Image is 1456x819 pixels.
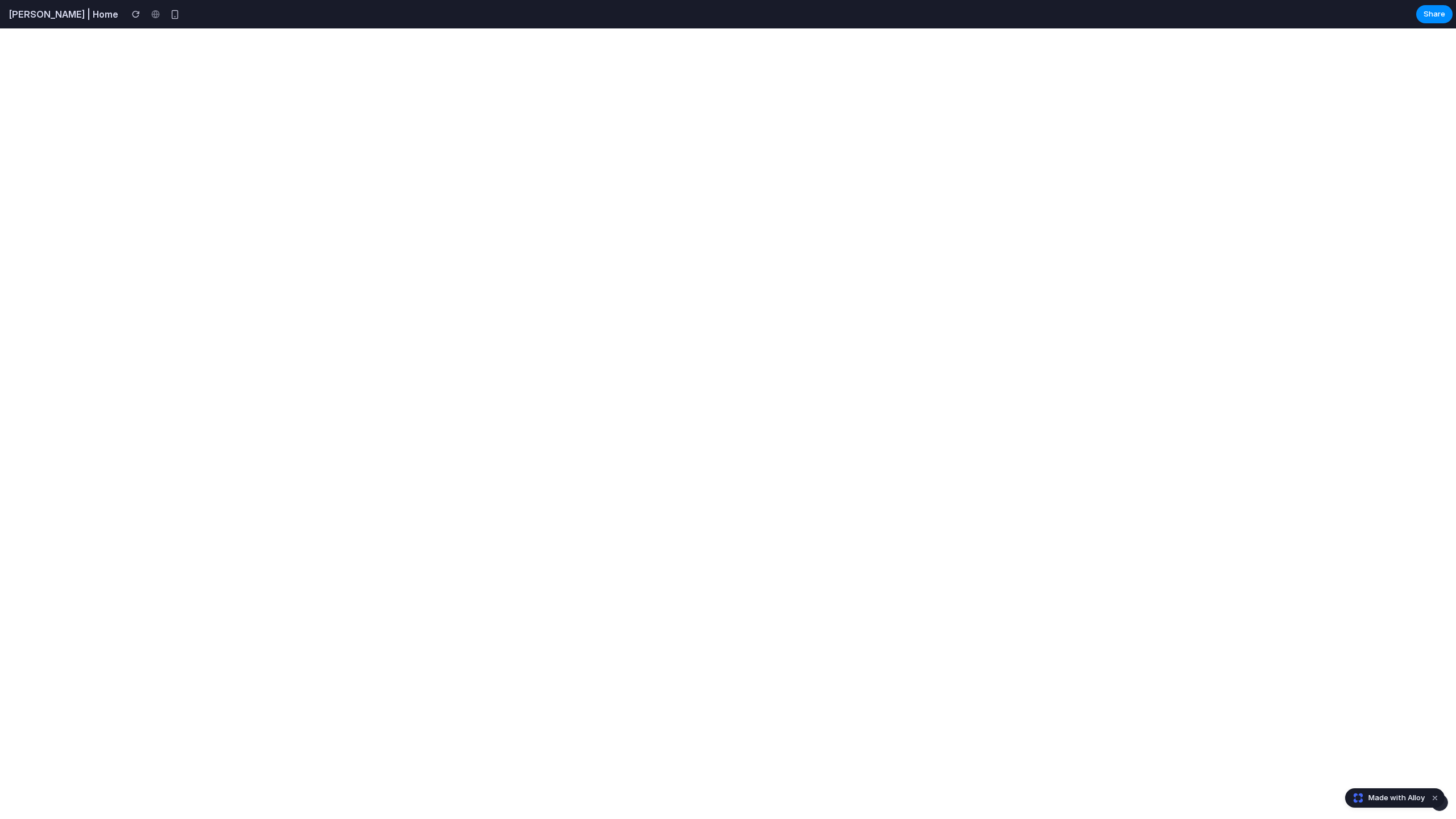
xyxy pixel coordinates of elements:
[1416,5,1453,23] button: Share
[1368,792,1425,804] span: Made with Alloy
[1346,792,1426,804] a: Made with Alloy
[5,7,118,21] h2: [PERSON_NAME] | Home
[1424,9,1445,20] span: Share
[1428,791,1442,805] button: Dismiss watermark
